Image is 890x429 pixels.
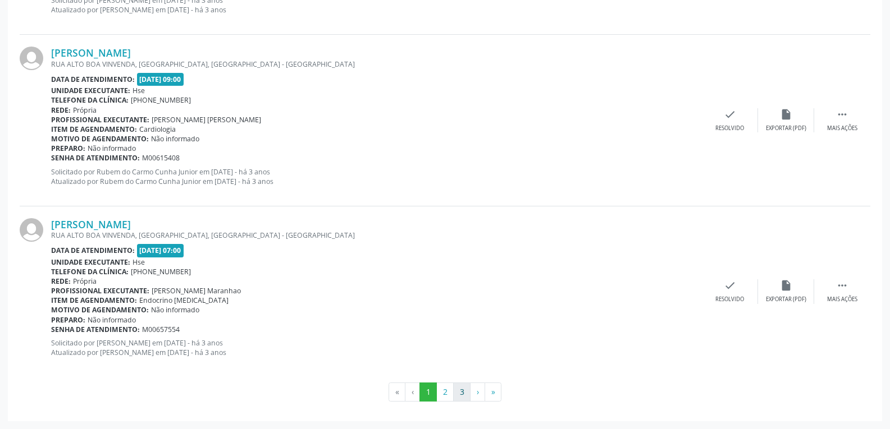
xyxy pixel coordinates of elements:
i: insert_drive_file [780,279,792,292]
span: Endocrino [MEDICAL_DATA] [139,296,229,305]
i: insert_drive_file [780,108,792,121]
span: Não informado [151,305,199,315]
span: Cardiologia [139,124,176,134]
button: Go to page 3 [453,382,471,402]
i: check [724,279,736,292]
i:  [836,279,848,292]
span: Não informado [88,144,136,153]
b: Profissional executante: [51,115,149,124]
button: Go to page 2 [436,382,454,402]
div: Mais ações [827,296,857,303]
span: Não informado [88,315,136,325]
button: Go to next page [470,382,485,402]
b: Rede: [51,105,71,115]
b: Motivo de agendamento: [51,305,149,315]
ul: Pagination [20,382,870,402]
div: RUA ALTO BOA VINVENDA, [GEOGRAPHIC_DATA], [GEOGRAPHIC_DATA] - [GEOGRAPHIC_DATA] [51,59,702,69]
b: Senha de atendimento: [51,153,140,163]
span: [DATE] 09:00 [137,73,184,86]
span: Não informado [151,134,199,144]
div: Exportar (PDF) [766,296,806,303]
b: Preparo: [51,315,85,325]
b: Unidade executante: [51,86,130,95]
a: [PERSON_NAME] [51,47,131,59]
img: img [20,218,43,242]
a: [PERSON_NAME] [51,218,131,230]
b: Telefone da clínica: [51,95,129,105]
b: Motivo de agendamento: [51,134,149,144]
div: Resolvido [715,124,744,132]
span: M00657554 [142,325,180,334]
div: RUA ALTO BOA VINVENDA, [GEOGRAPHIC_DATA], [GEOGRAPHIC_DATA] - [GEOGRAPHIC_DATA] [51,230,702,240]
span: [DATE] 07:00 [137,244,184,257]
i: check [724,108,736,121]
button: Go to last page [485,382,501,402]
span: Própria [73,276,97,286]
b: Telefone da clínica: [51,267,129,276]
i:  [836,108,848,121]
span: Hse [133,86,145,95]
div: Mais ações [827,124,857,132]
button: Go to page 1 [419,382,437,402]
p: Solicitado por [PERSON_NAME] em [DATE] - há 3 anos Atualizado por [PERSON_NAME] em [DATE] - há 3 ... [51,338,702,357]
span: M00615408 [142,153,180,163]
b: Item de agendamento: [51,124,137,134]
span: [PHONE_NUMBER] [131,267,191,276]
span: [PHONE_NUMBER] [131,95,191,105]
p: Solicitado por Rubem do Carmo Cunha Junior em [DATE] - há 3 anos Atualizado por Rubem do Carmo Cu... [51,167,702,186]
b: Item de agendamento: [51,296,137,305]
b: Rede: [51,276,71,286]
b: Unidade executante: [51,257,130,267]
b: Data de atendimento: [51,75,135,84]
span: Própria [73,105,97,115]
span: [PERSON_NAME] Maranhao [152,286,241,296]
b: Data de atendimento: [51,246,135,255]
span: Hse [133,257,145,267]
b: Senha de atendimento: [51,325,140,334]
div: Exportar (PDF) [766,124,806,132]
img: img [20,47,43,70]
div: Resolvido [715,296,744,303]
span: [PERSON_NAME] [PERSON_NAME] [152,115,261,124]
b: Preparo: [51,144,85,153]
b: Profissional executante: [51,286,149,296]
